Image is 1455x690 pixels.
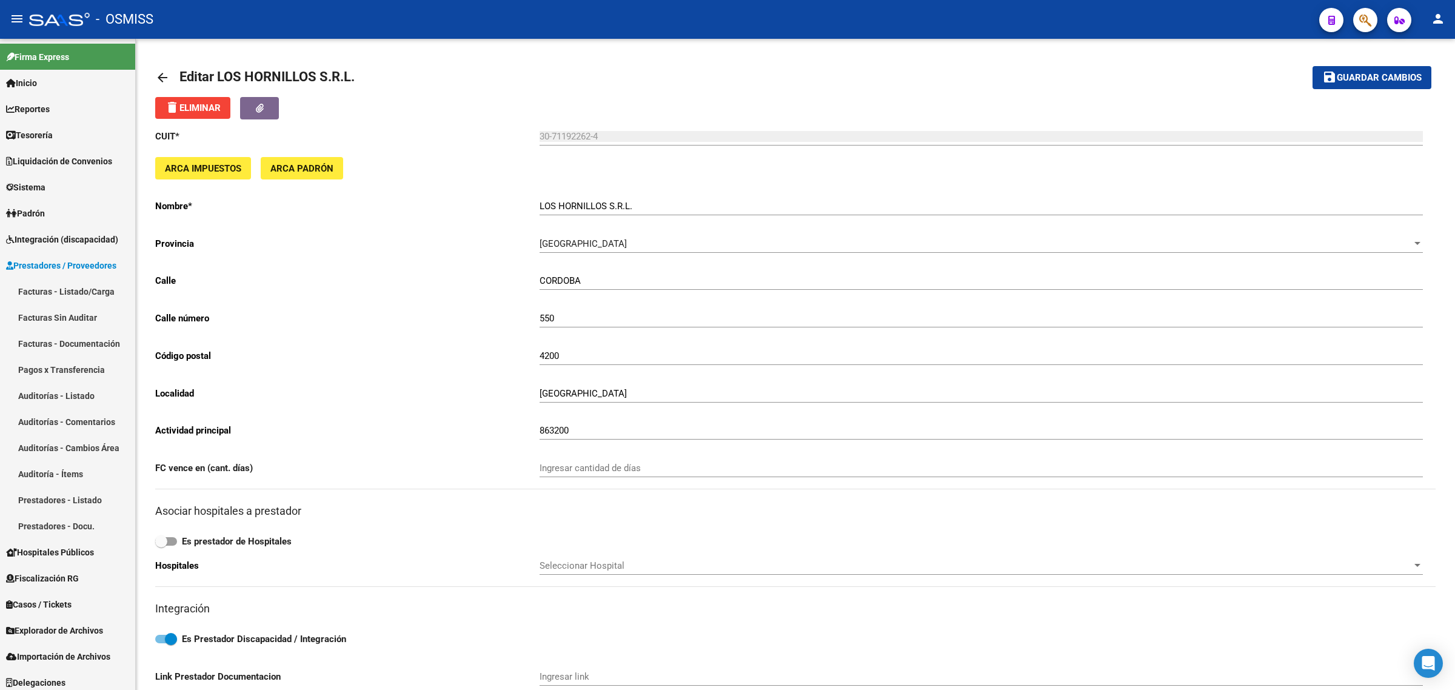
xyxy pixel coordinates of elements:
[165,163,241,174] span: ARCA Impuestos
[6,572,79,585] span: Fiscalización RG
[6,676,65,689] span: Delegaciones
[6,50,69,64] span: Firma Express
[540,238,627,249] span: [GEOGRAPHIC_DATA]
[96,6,153,33] span: - OSMISS
[155,312,540,325] p: Calle número
[1313,66,1431,89] button: Guardar cambios
[155,670,540,683] p: Link Prestador Documentacion
[6,181,45,194] span: Sistema
[179,69,355,84] span: Editar LOS HORNILLOS S.R.L.
[155,387,540,400] p: Localidad
[155,600,1436,617] h3: Integración
[6,598,72,611] span: Casos / Tickets
[6,650,110,663] span: Importación de Archivos
[182,536,292,547] strong: Es prestador de Hospitales
[155,237,540,250] p: Provincia
[165,102,221,113] span: Eliminar
[270,163,333,174] span: ARCA Padrón
[6,624,103,637] span: Explorador de Archivos
[1337,73,1422,84] span: Guardar cambios
[1431,12,1445,26] mat-icon: person
[165,100,179,115] mat-icon: delete
[6,207,45,220] span: Padrón
[540,560,1412,571] span: Seleccionar Hospital
[6,259,116,272] span: Prestadores / Proveedores
[155,274,540,287] p: Calle
[155,157,251,179] button: ARCA Impuestos
[6,546,94,559] span: Hospitales Públicos
[155,349,540,363] p: Código postal
[6,76,37,90] span: Inicio
[6,102,50,116] span: Reportes
[155,70,170,85] mat-icon: arrow_back
[6,129,53,142] span: Tesorería
[1414,649,1443,678] div: Open Intercom Messenger
[155,503,1436,520] h3: Asociar hospitales a prestador
[155,424,540,437] p: Actividad principal
[261,157,343,179] button: ARCA Padrón
[155,199,540,213] p: Nombre
[6,233,118,246] span: Integración (discapacidad)
[155,559,540,572] p: Hospitales
[1322,70,1337,84] mat-icon: save
[155,97,230,119] button: Eliminar
[6,155,112,168] span: Liquidación de Convenios
[155,461,540,475] p: FC vence en (cant. días)
[10,12,24,26] mat-icon: menu
[182,634,346,645] strong: Es Prestador Discapacidad / Integración
[155,130,540,143] p: CUIT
